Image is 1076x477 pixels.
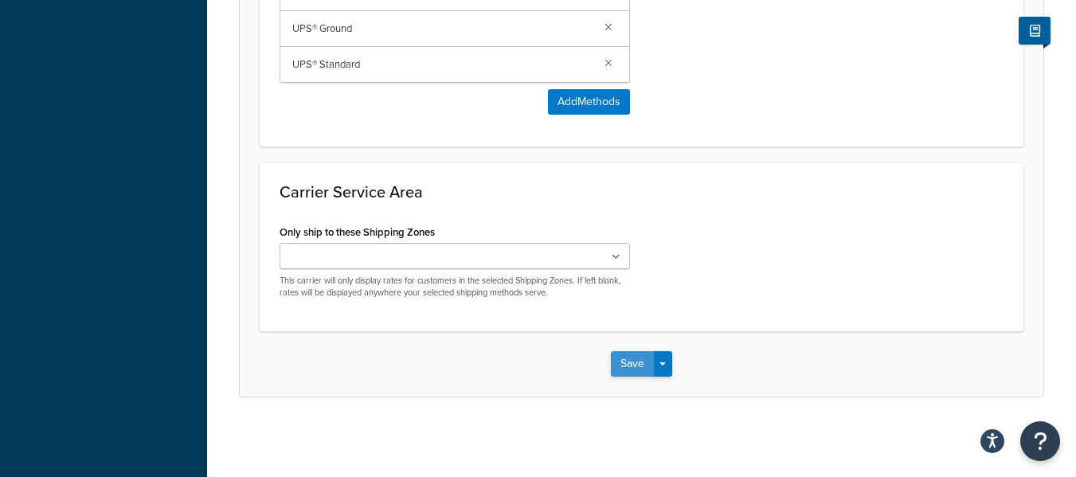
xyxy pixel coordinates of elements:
h3: Carrier Service Area [280,183,1004,201]
p: This carrier will only display rates for customers in the selected Shipping Zones. If left blank,... [280,275,630,299]
span: UPS® Ground [292,18,592,40]
span: UPS® Standard [292,53,592,76]
label: Only ship to these Shipping Zones [280,226,435,238]
button: Show Help Docs [1019,17,1051,45]
button: Save [611,351,654,377]
button: AddMethods [548,89,630,115]
button: Open Resource Center [1020,421,1060,461]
